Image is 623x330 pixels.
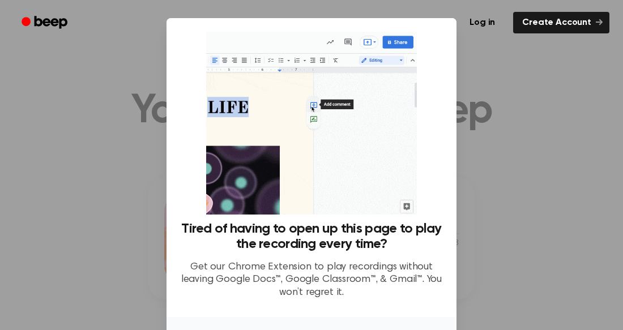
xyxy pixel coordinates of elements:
[14,12,78,34] a: Beep
[458,10,506,36] a: Log in
[180,261,443,299] p: Get our Chrome Extension to play recordings without leaving Google Docs™, Google Classroom™, & Gm...
[513,12,609,33] a: Create Account
[206,32,416,215] img: Beep extension in action
[180,221,443,252] h3: Tired of having to open up this page to play the recording every time?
